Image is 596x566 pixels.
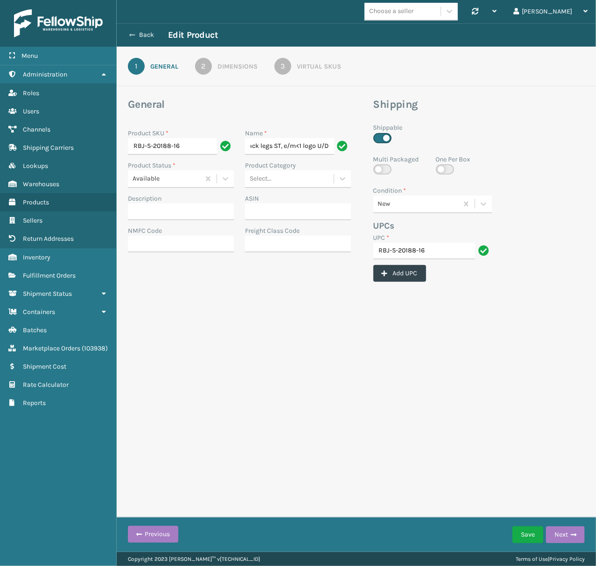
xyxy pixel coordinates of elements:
[373,123,403,133] label: Shippable
[23,180,59,188] span: Warehouses
[128,128,168,138] label: Product SKU
[245,194,259,203] label: ASIN
[274,58,291,75] div: 3
[14,9,103,37] img: logo
[373,233,390,243] label: UPC
[369,7,414,16] div: Choose a seller
[512,526,543,543] button: Save
[125,31,168,39] button: Back
[516,552,585,566] div: |
[23,363,66,370] span: Shipment Cost
[23,344,80,352] span: Marketplace Orders
[373,98,557,112] h3: Shipping
[373,221,395,231] b: UPCs
[168,29,218,41] h3: Edit Product
[217,62,258,71] div: Dimensions
[549,556,585,562] a: Privacy Policy
[82,344,108,352] span: ( 103938 )
[23,217,42,224] span: Sellers
[128,226,162,236] label: NMFC Code
[133,174,201,184] div: Available
[128,98,351,112] h3: General
[546,526,585,543] button: Next
[245,226,300,236] label: Freight Class Code
[245,161,296,170] label: Product Category
[245,128,267,138] label: Name
[23,253,50,261] span: Inventory
[128,58,145,75] div: 1
[23,290,72,298] span: Shipment Status
[128,194,161,203] label: Description
[250,174,272,184] div: Select...
[23,126,50,133] span: Channels
[436,154,470,164] label: One Per Box
[23,381,69,389] span: Rate Calculator
[23,198,49,206] span: Products
[23,107,39,115] span: Users
[297,62,341,71] div: Virtual SKUs
[378,199,459,209] div: New
[23,70,67,78] span: Administration
[23,89,39,97] span: Roles
[128,526,178,543] button: Previous
[516,556,548,562] a: Terms of Use
[23,399,46,407] span: Reports
[373,265,426,282] button: Add UPC
[195,58,212,75] div: 2
[23,272,76,280] span: Fulfillment Orders
[23,308,55,316] span: Containers
[128,161,175,170] label: Product Status
[150,62,178,71] div: General
[373,186,407,196] label: Condition
[23,235,74,243] span: Return Addresses
[21,52,38,60] span: Menu
[128,552,260,566] p: Copyright 2023 [PERSON_NAME]™ v [TECHNICAL_ID]
[23,144,74,152] span: Shipping Carriers
[23,162,48,170] span: Lookups
[373,154,419,164] label: Multi Packaged
[23,326,47,334] span: Batches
